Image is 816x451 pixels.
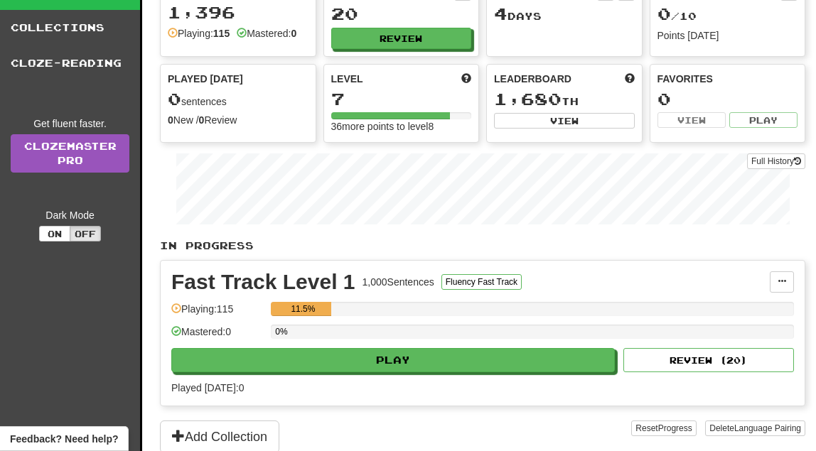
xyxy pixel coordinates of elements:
[171,325,264,348] div: Mastered: 0
[11,134,129,173] a: ClozemasterPro
[658,423,692,433] span: Progress
[168,26,230,40] div: Playing:
[70,226,101,241] button: Off
[171,302,264,325] div: Playing: 115
[331,28,472,49] button: Review
[331,119,472,134] div: 36 more points to level 8
[461,72,471,86] span: Score more points to level up
[168,89,181,109] span: 0
[168,113,308,127] div: New / Review
[171,382,244,393] span: Played [DATE]: 0
[441,274,522,290] button: Fluency Fast Track
[657,10,697,22] span: / 10
[657,28,798,43] div: Points [DATE]
[729,112,798,128] button: Play
[625,72,635,86] span: This week in points, UTC
[631,420,696,436] button: ResetProgress
[363,275,434,289] div: 1,000 Sentences
[171,271,355,293] div: Fast Track Level 1
[291,28,296,39] strong: 0
[213,28,230,39] strong: 115
[39,226,70,241] button: On
[747,153,805,169] button: Full History
[657,90,798,108] div: 0
[734,423,801,433] span: Language Pairing
[171,348,615,372] button: Play
[657,4,671,23] span: 0
[494,72,571,86] span: Leaderboard
[494,5,635,23] div: Day s
[168,4,308,21] div: 1,396
[11,208,129,222] div: Dark Mode
[331,90,472,108] div: 7
[657,112,726,128] button: View
[494,89,562,109] span: 1,680
[494,4,508,23] span: 4
[160,239,805,253] p: In Progress
[657,72,798,86] div: Favorites
[10,432,118,446] span: Open feedback widget
[237,26,296,40] div: Mastered:
[705,420,805,436] button: DeleteLanguage Pairing
[168,90,308,109] div: sentences
[199,114,205,126] strong: 0
[623,348,794,372] button: Review (20)
[331,5,472,23] div: 20
[331,72,363,86] span: Level
[168,72,243,86] span: Played [DATE]
[494,113,635,129] button: View
[275,302,331,316] div: 11.5%
[494,90,635,109] div: th
[168,114,173,126] strong: 0
[11,116,129,131] div: Get fluent faster.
